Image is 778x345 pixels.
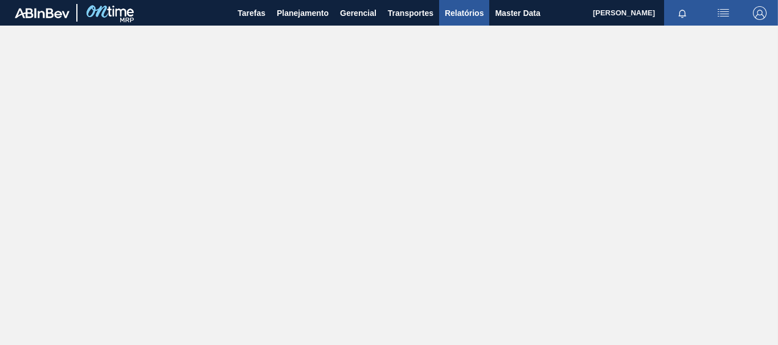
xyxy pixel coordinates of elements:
span: Master Data [495,6,540,20]
img: Logout [753,6,767,20]
span: Gerencial [340,6,376,20]
img: userActions [716,6,730,20]
button: Notificações [664,5,701,21]
span: Relatórios [445,6,484,20]
span: Transportes [388,6,433,20]
img: TNhmsLtSVTkK8tSr43FrP2fwEKptu5GPRR3wAAAABJRU5ErkJggg== [15,8,69,18]
span: Planejamento [277,6,329,20]
span: Tarefas [238,6,265,20]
